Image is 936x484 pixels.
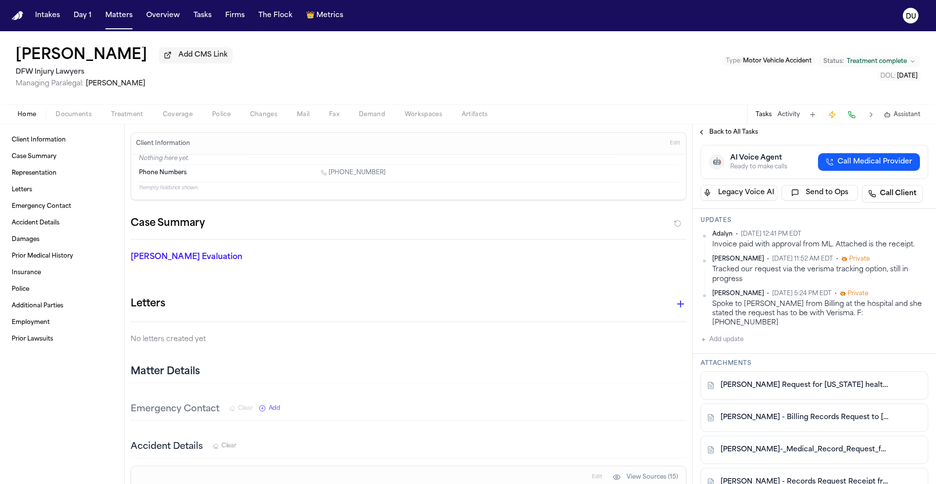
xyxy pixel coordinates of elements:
button: Overview [142,7,184,24]
span: Edit [592,474,602,481]
span: Home [18,111,36,119]
button: Intakes [31,7,64,24]
h3: Emergency Contact [131,403,219,416]
h3: Client Information [134,140,192,147]
span: Back to All Tasks [709,128,758,136]
span: Mail [297,111,310,119]
span: • [767,255,769,263]
p: No letters created yet [131,334,686,345]
span: [DATE] 12:41 PM EDT [741,230,801,238]
span: Clear [238,404,253,412]
button: Edit Type: Motor Vehicle Accident [723,56,815,66]
div: Ready to make calls [730,163,787,171]
button: Back to All Tasks [693,128,763,136]
a: Home [12,11,23,20]
a: Employment [8,315,117,330]
button: Day 1 [70,7,96,24]
h2: DFW Injury Lawyers [16,66,233,78]
a: Call Client [862,185,923,202]
button: Add CMS Link [159,47,233,63]
button: Add New [259,404,280,412]
h2: Case Summary [131,216,205,231]
div: Invoice paid with approval from ML. Attached is the receipt. [712,240,928,249]
p: Nothing here yet. [139,155,678,164]
p: [PERSON_NAME] Evaluation [131,251,308,263]
span: Motor Vehicle Accident [743,58,812,64]
h3: Updates [701,217,928,224]
button: Add Task [806,108,819,121]
button: crownMetrics [302,7,347,24]
div: AI Voice Agent [730,153,787,163]
span: [DATE] 11:52 AM EDT [772,255,833,263]
a: Police [8,282,117,297]
a: Representation [8,165,117,181]
button: Tasks [190,7,215,24]
button: Change status from Treatment complete [819,56,920,67]
a: Case Summary [8,149,117,164]
p: 11 empty fields not shown. [139,184,678,192]
div: Spoke to [PERSON_NAME] from Billing at the hospital and she stated the request has to be with Ver... [712,300,928,328]
a: [PERSON_NAME]-_Medical_Record_Request_for_[US_STATE]_health.pdf [721,445,889,455]
button: Create Immediate Task [825,108,839,121]
button: Send to Ops [781,185,858,201]
span: Managing Paralegal: [16,80,84,87]
span: Demand [359,111,385,119]
button: Edit DOL: 2025-06-24 [877,71,920,81]
button: The Flock [254,7,296,24]
h2: Matter Details [131,365,200,379]
button: Matters [101,7,136,24]
button: Tasks [756,111,772,119]
a: Prior Lawsuits [8,331,117,347]
button: Firms [221,7,249,24]
span: [PERSON_NAME] [86,80,145,87]
span: Private [849,255,870,263]
a: Accident Details [8,215,117,231]
a: [PERSON_NAME] - Billing Records Request to [US_STATE] Health [PERSON_NAME] Methodist - [DATE] [721,413,889,423]
button: Assistant [884,111,920,119]
button: Clear Accident Details [213,442,236,450]
span: Treatment complete [847,58,907,65]
span: Phone Numbers [139,169,187,177]
button: Legacy Voice AI [701,185,778,201]
span: Coverage [163,111,193,119]
span: [DATE] 5:24 PM EDT [772,290,832,298]
button: Edit matter name [16,47,147,64]
span: Add [269,404,280,412]
button: Add update [701,334,743,345]
span: 🤖 [713,157,721,167]
span: Documents [56,111,92,119]
a: Additional Parties [8,298,117,314]
span: [PERSON_NAME] [712,255,764,263]
a: Emergency Contact [8,199,117,214]
span: Police [212,111,231,119]
span: Workspaces [405,111,442,119]
span: • [835,290,837,298]
div: Tracked our request via the verisma tracking option, still in progress [712,265,928,284]
h3: Attachments [701,360,928,367]
span: Edit [670,140,680,147]
span: Artifacts [462,111,488,119]
span: Clear [221,442,236,450]
h1: [PERSON_NAME] [16,47,147,64]
a: Client Information [8,132,117,148]
h3: Accident Details [131,440,203,454]
span: Private [848,290,868,298]
a: Damages [8,232,117,247]
button: Call Medical Provider [818,153,920,171]
span: Add CMS Link [178,50,228,60]
span: • [767,290,769,298]
img: Finch Logo [12,11,23,20]
span: Treatment [111,111,143,119]
button: Make a Call [845,108,858,121]
span: • [836,255,838,263]
a: Insurance [8,265,117,281]
span: Assistant [894,111,920,119]
span: Adalyn [712,230,733,238]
